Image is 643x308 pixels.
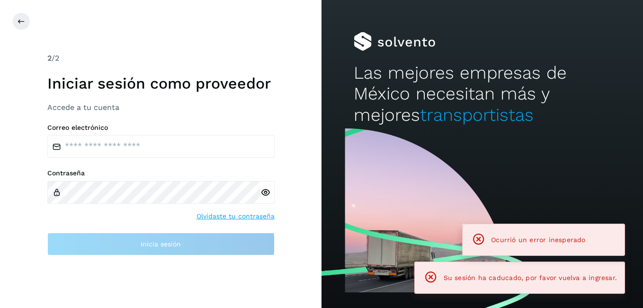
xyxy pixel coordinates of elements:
[47,124,275,132] label: Correo electrónico
[491,236,585,244] span: Ocurrió un error inesperado
[444,274,617,281] span: Su sesión ha caducado, por favor vuelva a ingresar.
[47,103,275,112] h3: Accede a tu cuenta
[47,169,275,177] label: Contraseña
[420,105,534,125] span: transportistas
[47,74,275,92] h1: Iniciar sesión como proveedor
[196,211,275,221] a: Olvidaste tu contraseña
[47,53,275,64] div: /2
[47,54,52,63] span: 2
[354,63,611,126] h2: Las mejores empresas de México necesitan más y mejores
[47,233,275,255] button: Inicia sesión
[141,241,181,247] span: Inicia sesión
